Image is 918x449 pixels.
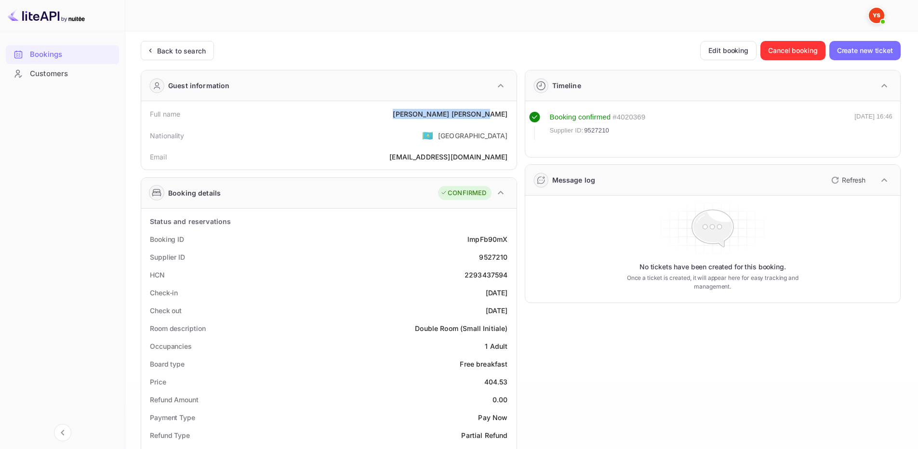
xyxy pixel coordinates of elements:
div: Guest information [168,80,230,91]
div: # 4020369 [612,112,645,123]
div: Customers [30,68,114,79]
div: lmpFb90mX [467,234,507,244]
p: Refresh [842,175,865,185]
div: Email [150,152,167,162]
div: Occupancies [150,341,192,351]
div: 1 Adult [485,341,507,351]
button: Edit booking [700,41,757,60]
div: Bookings [6,45,119,64]
div: CONFIRMED [440,188,486,198]
div: [EMAIL_ADDRESS][DOMAIN_NAME] [389,152,507,162]
div: 9527210 [479,252,507,262]
div: Full name [150,109,180,119]
div: Status and reservations [150,216,231,226]
p: Once a ticket is created, it will appear here for easy tracking and management. [612,274,813,291]
a: Bookings [6,45,119,63]
p: No tickets have been created for this booking. [639,262,786,272]
div: Check-in [150,288,178,298]
button: Collapse navigation [54,424,71,441]
div: 2293437594 [465,270,508,280]
span: 9527210 [584,126,609,135]
div: Payment Type [150,412,195,423]
div: Booking confirmed [550,112,611,123]
div: Bookings [30,49,114,60]
div: Free breakfast [460,359,507,369]
a: Customers [6,65,119,82]
div: Message log [552,175,596,185]
div: Room description [150,323,205,333]
button: Create new ticket [829,41,901,60]
div: Partial Refund [461,430,507,440]
div: Refund Amount [150,395,199,405]
div: Refund Type [150,430,190,440]
div: Double Room (Small Initiale) [415,323,507,333]
div: [DATE] 16:46 [854,112,892,140]
div: 404.53 [484,377,508,387]
div: HCN [150,270,165,280]
img: Yandex Support [869,8,884,23]
div: [DATE] [486,288,508,298]
div: Board type [150,359,185,369]
div: Booking details [168,188,221,198]
div: Customers [6,65,119,83]
span: United States [422,127,433,144]
div: [GEOGRAPHIC_DATA] [438,131,508,141]
button: Refresh [825,172,869,188]
span: Supplier ID: [550,126,584,135]
div: Booking ID [150,234,184,244]
div: Price [150,377,166,387]
div: Pay Now [478,412,507,423]
div: Check out [150,305,182,316]
div: [DATE] [486,305,508,316]
div: Nationality [150,131,185,141]
button: Cancel booking [760,41,825,60]
div: Timeline [552,80,581,91]
img: LiteAPI logo [8,8,85,23]
div: 0.00 [492,395,508,405]
div: [PERSON_NAME] [PERSON_NAME] [393,109,507,119]
div: Back to search [157,46,206,56]
div: Supplier ID [150,252,185,262]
